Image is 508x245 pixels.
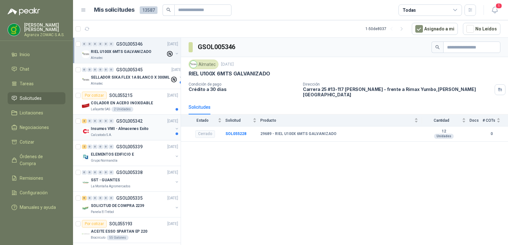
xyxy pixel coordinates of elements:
[98,196,103,200] div: 0
[82,170,87,175] div: 0
[116,145,143,149] p: GSOL005339
[189,118,217,123] span: Estado
[225,132,246,136] b: SOL055228
[104,170,108,175] div: 0
[8,63,65,75] a: Chat
[181,114,225,126] th: Estado
[91,210,114,215] p: Panela El Trébol
[82,66,184,86] a: 0 0 0 0 0 0 GSOL005345[DATE] Company LogoSELLADOR SIKA FLEX 1A BLANCO X 300MLAlmatec
[365,24,407,34] div: 1 - 50 de 8037
[167,195,178,201] p: [DATE]
[116,196,143,200] p: GSOL005335
[82,204,90,212] img: Company Logo
[93,42,97,46] div: 0
[116,119,143,123] p: GSOL005342
[8,201,65,213] a: Manuales y ayuda
[111,107,133,112] div: 2 Unidades
[8,187,65,199] a: Configuración
[20,204,56,211] span: Manuales y ayuda
[82,119,87,123] div: 3
[87,42,92,46] div: 0
[87,196,92,200] div: 0
[20,175,43,182] span: Remisiones
[109,145,114,149] div: 0
[82,40,179,61] a: 0 0 0 0 0 0 GSOL005346[DATE] Company LogoRIEL U100X 6MTS GALVANIZADOAlmatec
[8,92,65,104] a: Solicitudes
[91,177,120,183] p: SST - GUANTES
[82,194,179,215] a: 6 0 0 0 0 0 GSOL005335[DATE] Company LogoSOLICITUD DE COMPRA 2239Panela El Trébol
[20,153,59,167] span: Órdenes de Compra
[104,119,108,123] div: 0
[195,130,215,138] div: Cerrado
[82,220,107,228] div: Por cotizar
[8,8,40,15] img: Logo peakr
[109,42,114,46] div: 0
[435,45,440,49] span: search
[20,139,34,145] span: Cotizar
[87,119,92,123] div: 0
[91,55,103,61] p: Almatec
[167,93,178,99] p: [DATE]
[225,114,260,126] th: Solicitud
[91,132,112,138] p: Calzatodo S.A.
[422,118,461,123] span: Cantidad
[73,89,181,115] a: Por cotizarSOL055215[DATE] Company LogoCOLADOR EN ACERO INOXIDABLELafayette SAS2 Unidades
[82,230,90,238] img: Company Logo
[495,3,502,9] span: 1
[91,100,153,106] p: COLADOR EN ACERO INOXIDABLE
[93,145,97,149] div: 0
[167,170,178,176] p: [DATE]
[189,87,298,92] p: Crédito a 30 días
[93,68,97,72] div: 0
[82,92,107,99] div: Por cotizar
[93,196,97,200] div: 0
[91,235,105,240] p: Biocirculo
[24,33,65,37] p: Agranza ZOMAC S.A.S.
[94,5,135,15] h1: Mis solicitudes
[422,129,466,134] b: 12
[82,102,90,109] img: Company Logo
[403,7,416,14] div: Todas
[91,229,147,235] p: ACEITE ESSO SPARTAN EP 220
[93,170,97,175] div: 0
[8,151,65,170] a: Órdenes de Compra
[91,81,103,86] p: Almatec
[104,42,108,46] div: 0
[20,124,49,131] span: Negociaciones
[98,68,103,72] div: 0
[116,170,143,175] p: GSOL005338
[82,196,87,200] div: 6
[8,78,65,90] a: Tareas
[109,68,114,72] div: 0
[463,23,500,35] button: No Leídos
[20,189,48,196] span: Configuración
[104,145,108,149] div: 0
[116,42,143,46] p: GSOL005346
[483,118,495,123] span: # COTs
[198,42,236,52] h3: GSOL005346
[107,235,129,240] div: 55 Galones
[91,49,151,55] p: RIEL U100X 6MTS GALVANIZADO
[489,4,500,16] button: 1
[483,114,508,126] th: # COTs
[8,121,65,133] a: Negociaciones
[189,82,298,87] p: Condición de pago
[225,118,251,123] span: Solicitud
[116,68,143,72] p: GSOL005345
[82,76,90,84] img: Company Logo
[82,50,90,58] img: Company Logo
[171,67,182,73] p: [DATE]
[190,61,197,68] img: Company Logo
[91,203,144,209] p: SOLICITUD DE COMPRA 2239
[167,144,178,150] p: [DATE]
[260,132,337,137] b: 29689 - RIEL U100X 6MTS GALVANIZADO
[98,119,103,123] div: 0
[104,68,108,72] div: 0
[98,42,103,46] div: 0
[20,95,42,102] span: Solicitudes
[20,80,34,87] span: Tareas
[87,170,92,175] div: 0
[91,107,110,112] p: Lafayette SAS
[24,23,65,32] p: [PERSON_NAME] [PERSON_NAME]
[91,74,170,81] p: SELLADOR SIKA FLEX 1A BLANCO X 300ML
